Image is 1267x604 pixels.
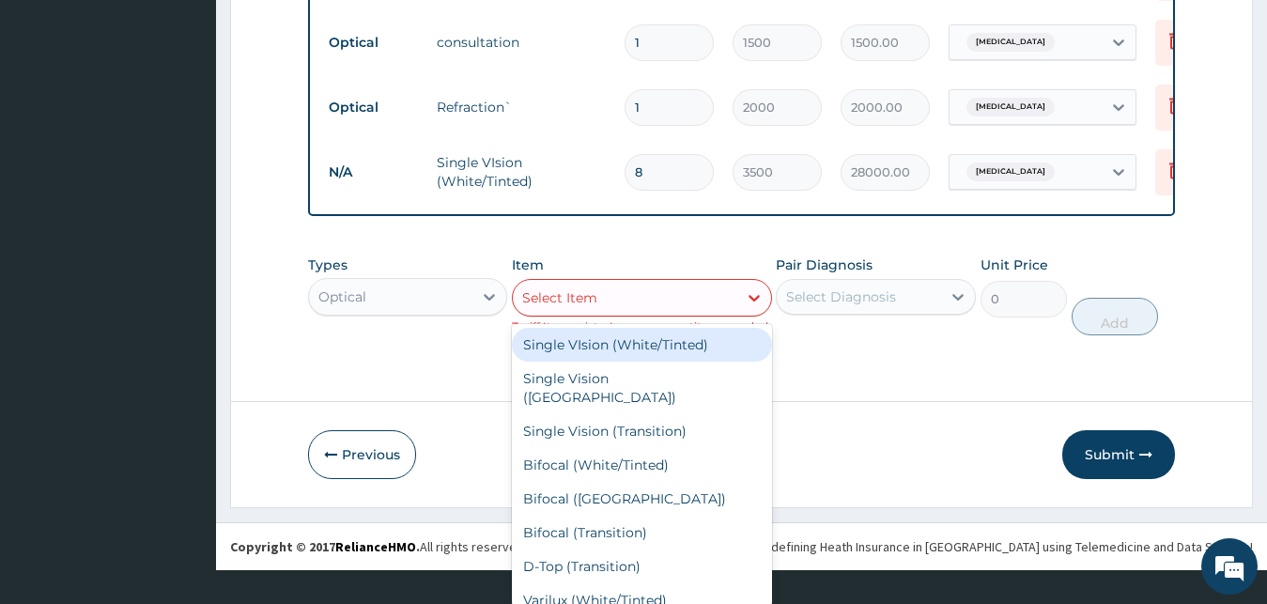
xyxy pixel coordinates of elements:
a: RelianceHMO [335,538,416,555]
img: d_794563401_company_1708531726252_794563401 [35,94,76,141]
div: Single VIsion (White/Tinted) [512,328,772,362]
span: [MEDICAL_DATA] [966,163,1055,181]
td: Optical [319,25,427,60]
div: Single Vision ([GEOGRAPHIC_DATA]) [512,362,772,414]
label: Pair Diagnosis [776,256,873,274]
small: Tariff Item exists, Increase quantity as needed [512,319,768,333]
td: N/A [319,155,427,190]
td: Optical [319,90,427,125]
span: [MEDICAL_DATA] [966,98,1055,116]
span: [MEDICAL_DATA] [966,33,1055,52]
textarea: Type your message and hit 'Enter' [9,404,358,470]
div: Minimize live chat window [308,9,353,54]
strong: Copyright © 2017 . [230,538,420,555]
button: Add [1072,298,1158,335]
label: Item [512,256,544,274]
div: Single Vision (Transition) [512,414,772,448]
td: Single VIsion (White/Tinted) [427,144,615,200]
div: Optical [318,287,366,306]
td: consultation [427,23,615,61]
div: Select Item [522,288,597,307]
div: Chat with us now [98,105,316,130]
div: D-Top (Transition) [512,550,772,583]
span: We're online! [109,182,259,372]
label: Unit Price [981,256,1048,274]
div: Bifocal (Transition) [512,516,772,550]
div: Bifocal (White/Tinted) [512,448,772,482]
button: Previous [308,430,416,479]
div: Redefining Heath Insurance in [GEOGRAPHIC_DATA] using Telemedicine and Data Science! [756,537,1253,556]
div: Bifocal ([GEOGRAPHIC_DATA]) [512,482,772,516]
button: Submit [1062,430,1175,479]
td: Refraction` [427,88,615,126]
label: Types [308,257,348,273]
div: Select Diagnosis [786,287,896,306]
footer: All rights reserved. [216,522,1267,570]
